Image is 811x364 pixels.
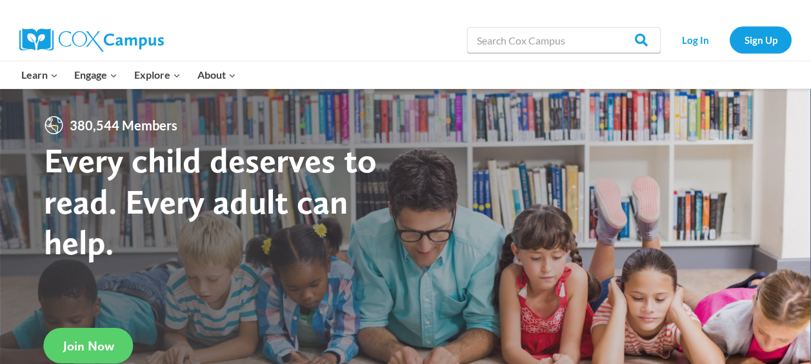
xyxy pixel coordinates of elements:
nav: Secondary Navigation [667,26,792,53]
input: Search Cox Campus [467,27,661,53]
span: Learn [21,66,58,83]
span: Join Now [63,338,114,354]
strong: Every child deserves to read. Every adult can help. [44,139,377,263]
span: 380,544 Members [65,115,183,136]
span: Explore [134,66,181,83]
a: Log In [667,26,723,53]
span: About [197,66,236,83]
a: Join Now [44,328,134,363]
a: Sign Up [730,26,792,53]
span: Engage [74,66,117,83]
nav: Primary Navigation [13,61,244,88]
img: Cox Campus [19,28,164,52]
